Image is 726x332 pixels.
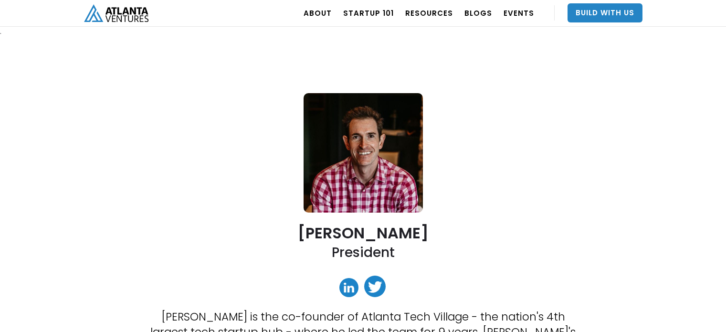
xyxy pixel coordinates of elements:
[332,244,395,261] h2: President
[298,225,429,241] h2: [PERSON_NAME]
[568,3,642,22] a: Build With Us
